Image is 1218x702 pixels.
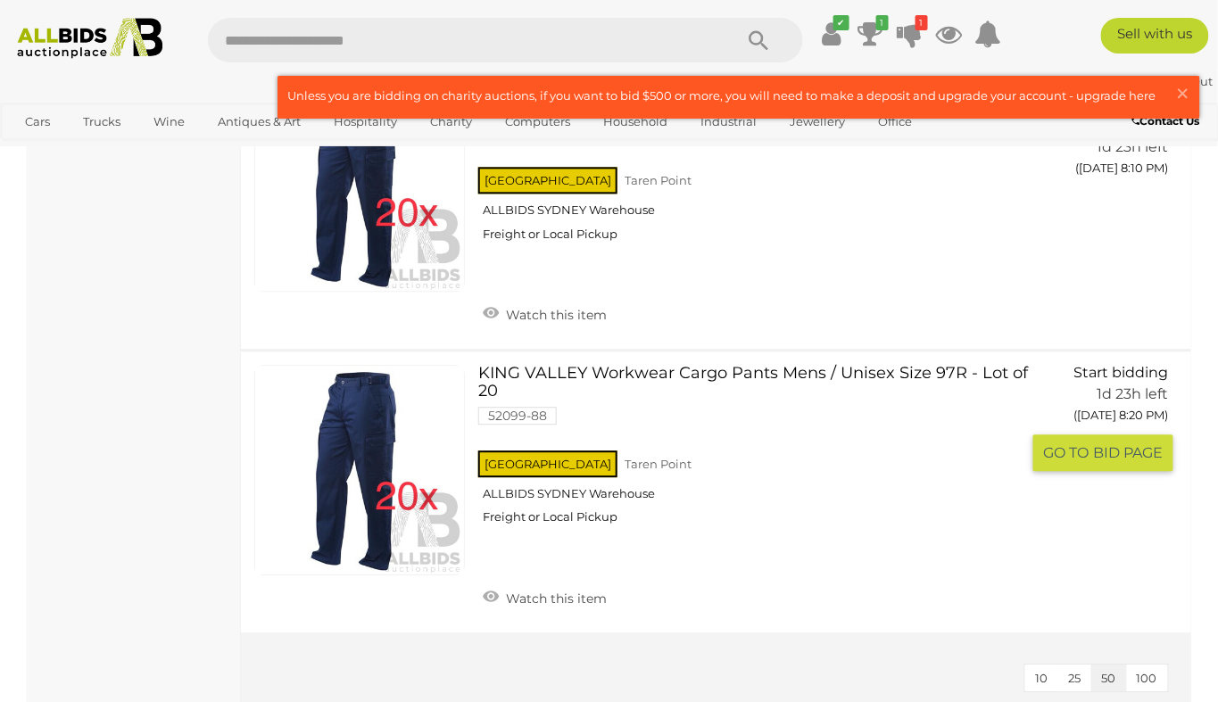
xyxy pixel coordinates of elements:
span: 10 [1036,671,1048,685]
button: 100 [1126,665,1168,692]
a: Industrial [690,107,769,136]
a: Office [867,107,924,136]
span: GO TO [1043,443,1093,462]
a: Contact Us [1132,111,1205,131]
a: Household [592,107,679,136]
span: BID PAGE [1093,443,1163,462]
a: Sports [13,136,73,166]
button: 50 [1091,665,1127,692]
a: Sell with us [1101,18,1210,54]
button: GO TOBID PAGE [1033,434,1174,471]
a: Cars [13,107,62,136]
span: × [1175,76,1191,111]
a: 1 [897,18,924,50]
a: KING VALLEY Workwear Cargo Pants Mens / Unisex Size 102R - Lot of 20 52099-139 [GEOGRAPHIC_DATA] ... [492,81,1019,255]
span: Watch this item [501,591,607,607]
button: 25 [1058,665,1092,692]
img: Allbids.com.au [9,18,171,59]
a: Antiques & Art [206,107,312,136]
button: Search [714,18,803,62]
a: Start bidding 1d 23h left ([DATE] 8:20 PM) GO TOBID PAGE [1047,365,1174,473]
span: Watch this item [501,307,607,323]
span: 25 [1069,671,1081,685]
a: Jewellery [779,107,858,136]
a: Wine [142,107,196,136]
i: 1 [916,15,928,30]
button: 10 [1025,665,1059,692]
a: 1 [858,18,884,50]
a: ✔ [818,18,845,50]
a: KING VALLEY Workwear Cargo Pants Mens / Unisex Size 97R - Lot of 20 52099-88 [GEOGRAPHIC_DATA] Ta... [492,365,1019,539]
span: Start bidding [1074,364,1169,381]
strong: theozstore [1076,74,1153,88]
a: Hospitality [322,107,409,136]
span: 50 [1102,671,1116,685]
span: 100 [1137,671,1157,685]
b: Contact Us [1132,114,1200,128]
a: Computers [493,107,582,136]
a: Sign Out [1162,74,1214,88]
a: $1 Kobas 1d 23h left ([DATE] 8:10 PM) [1047,81,1174,186]
a: [GEOGRAPHIC_DATA] [83,136,233,166]
a: Watch this item [478,300,611,326]
a: Trucks [71,107,132,136]
i: ✔ [833,15,849,30]
a: Charity [418,107,484,136]
a: Watch this item [478,583,611,610]
a: theozstore [1076,74,1156,88]
i: 1 [876,15,889,30]
span: | [1156,74,1159,88]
